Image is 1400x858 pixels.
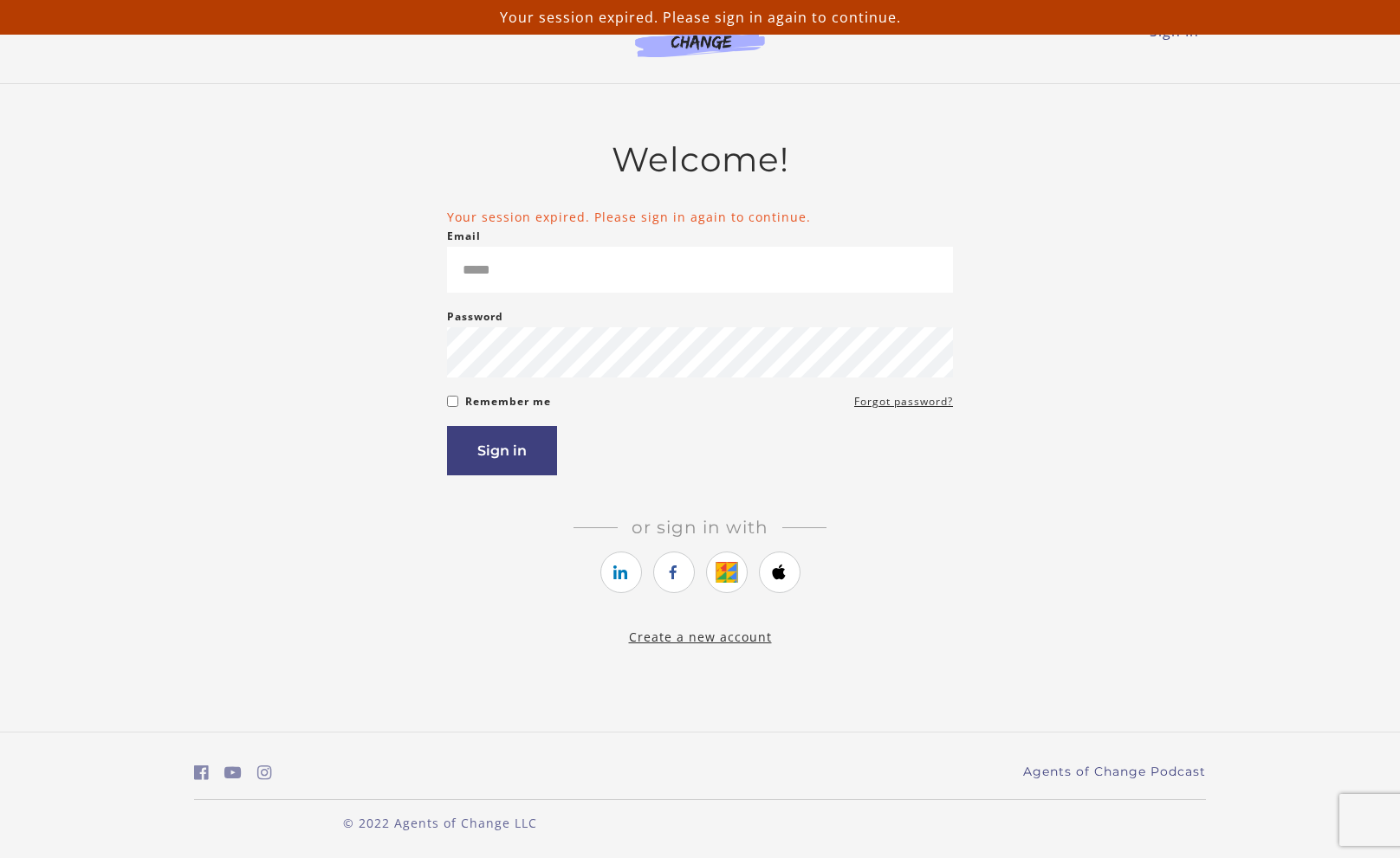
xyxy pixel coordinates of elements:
[465,391,551,412] label: Remember me
[7,7,1393,28] p: Your session expired. Please sign in again to continue.
[194,760,209,785] a: https://www.facebook.com/groups/aswbtestprep (Open in a new window)
[257,760,272,785] a: https://www.instagram.com/agentsofchangeprep/ (Open in a new window)
[617,17,783,57] img: Agents of Change Logo
[194,764,209,781] i: https://www.facebook.com/groups/aswbtestprep (Open in a new window)
[1023,763,1206,781] a: Agents of Change Podcast
[706,552,748,593] a: https://courses.thinkific.com/users/auth/google?ss%5Breferral%5D=&ss%5Buser_return_to%5D=%2Fcours...
[447,208,953,226] li: Your session expired. Please sign in again to continue.
[194,814,686,832] p: © 2022 Agents of Change LLC
[759,552,800,593] a: https://courses.thinkific.com/users/auth/apple?ss%5Breferral%5D=&ss%5Buser_return_to%5D=%2Fcourse...
[854,391,953,412] a: Forgot password?
[600,552,642,593] a: https://courses.thinkific.com/users/auth/linkedin?ss%5Breferral%5D=&ss%5Buser_return_to%5D=%2Fcou...
[447,226,481,247] label: Email
[224,760,242,785] a: https://www.youtube.com/c/AgentsofChangeTestPrepbyMeaganMitchell (Open in a new window)
[629,629,772,645] a: Create a new account
[447,139,953,180] h2: Welcome!
[653,552,695,593] a: https://courses.thinkific.com/users/auth/facebook?ss%5Breferral%5D=&ss%5Buser_return_to%5D=%2Fcou...
[224,764,242,781] i: https://www.youtube.com/c/AgentsofChangeTestPrepbyMeaganMitchell (Open in a new window)
[618,517,782,538] span: Or sign in with
[447,426,557,475] button: Sign in
[257,764,272,781] i: https://www.instagram.com/agentsofchangeprep/ (Open in a new window)
[447,306,503,327] label: Password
